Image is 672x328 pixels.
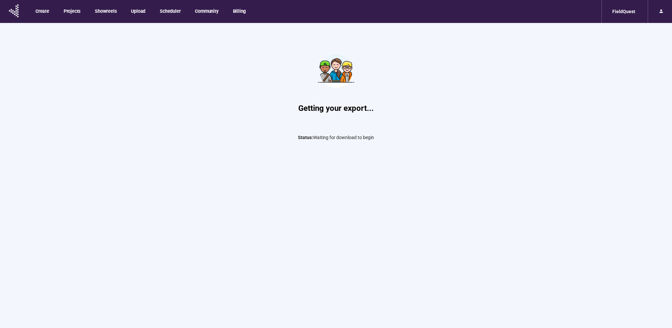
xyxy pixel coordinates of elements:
p: Waiting for download to begin [238,134,434,141]
div: FieldQuest [608,5,639,18]
h1: Getting your export... [238,102,434,115]
button: Community [190,4,223,18]
span: Status: [298,135,313,140]
button: Create [30,4,54,18]
button: Showreels [90,4,121,18]
button: Projects [58,4,85,18]
button: Scheduler [155,4,185,18]
button: Billing [228,4,251,18]
button: Upload [126,4,150,18]
img: Teamwork [311,47,361,96]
